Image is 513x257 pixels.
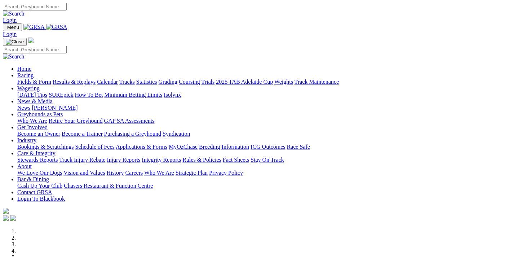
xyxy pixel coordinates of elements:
[17,144,74,150] a: Bookings & Scratchings
[287,144,310,150] a: Race Safe
[17,92,47,98] a: [DATE] Tips
[75,92,103,98] a: How To Bet
[17,150,56,156] a: Care & Integrity
[104,118,155,124] a: GAP SA Assessments
[17,196,65,202] a: Login To Blackbook
[223,157,249,163] a: Fact Sheets
[182,157,221,163] a: Rules & Policies
[3,31,17,37] a: Login
[17,105,30,111] a: News
[3,208,9,214] img: logo-grsa-white.png
[28,38,34,43] img: logo-grsa-white.png
[17,66,31,72] a: Home
[17,144,510,150] div: Industry
[17,137,36,143] a: Industry
[53,79,96,85] a: Results & Replays
[3,17,17,23] a: Login
[23,24,45,30] img: GRSA
[6,39,24,45] img: Close
[3,10,25,17] img: Search
[104,131,161,137] a: Purchasing a Greyhound
[179,79,200,85] a: Coursing
[17,98,53,104] a: News & Media
[3,38,27,46] button: Toggle navigation
[119,79,135,85] a: Tracks
[7,25,19,30] span: Menu
[176,170,208,176] a: Strategic Plan
[199,144,249,150] a: Breeding Information
[17,157,510,163] div: Care & Integrity
[32,105,78,111] a: [PERSON_NAME]
[17,183,62,189] a: Cash Up Your Club
[64,183,153,189] a: Chasers Restaurant & Function Centre
[159,79,177,85] a: Grading
[163,131,190,137] a: Syndication
[63,170,105,176] a: Vision and Values
[17,79,51,85] a: Fields & Form
[17,72,34,78] a: Racing
[17,189,52,195] a: Contact GRSA
[295,79,339,85] a: Track Maintenance
[17,170,62,176] a: We Love Our Dogs
[97,79,118,85] a: Calendar
[169,144,198,150] a: MyOzChase
[17,105,510,111] div: News & Media
[49,118,103,124] a: Retire Your Greyhound
[17,131,60,137] a: Become an Owner
[17,79,510,85] div: Racing
[17,111,63,117] a: Greyhounds as Pets
[3,23,22,31] button: Toggle navigation
[3,215,9,221] img: facebook.svg
[59,157,105,163] a: Track Injury Rebate
[62,131,103,137] a: Become a Trainer
[136,79,157,85] a: Statistics
[201,79,215,85] a: Trials
[17,118,47,124] a: Who We Are
[3,3,67,10] input: Search
[75,144,114,150] a: Schedule of Fees
[17,157,58,163] a: Stewards Reports
[104,92,162,98] a: Minimum Betting Limits
[17,118,510,124] div: Greyhounds as Pets
[17,183,510,189] div: Bar & Dining
[209,170,243,176] a: Privacy Policy
[251,144,285,150] a: ICG Outcomes
[3,53,25,60] img: Search
[10,215,16,221] img: twitter.svg
[17,163,32,169] a: About
[125,170,143,176] a: Careers
[3,46,67,53] input: Search
[251,157,284,163] a: Stay On Track
[144,170,174,176] a: Who We Are
[142,157,181,163] a: Integrity Reports
[17,124,48,130] a: Get Involved
[216,79,273,85] a: 2025 TAB Adelaide Cup
[107,157,140,163] a: Injury Reports
[17,85,40,91] a: Wagering
[17,170,510,176] div: About
[274,79,293,85] a: Weights
[17,131,510,137] div: Get Involved
[17,92,510,98] div: Wagering
[164,92,181,98] a: Isolynx
[116,144,167,150] a: Applications & Forms
[17,176,49,182] a: Bar & Dining
[46,24,67,30] img: GRSA
[49,92,73,98] a: SUREpick
[106,170,124,176] a: History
